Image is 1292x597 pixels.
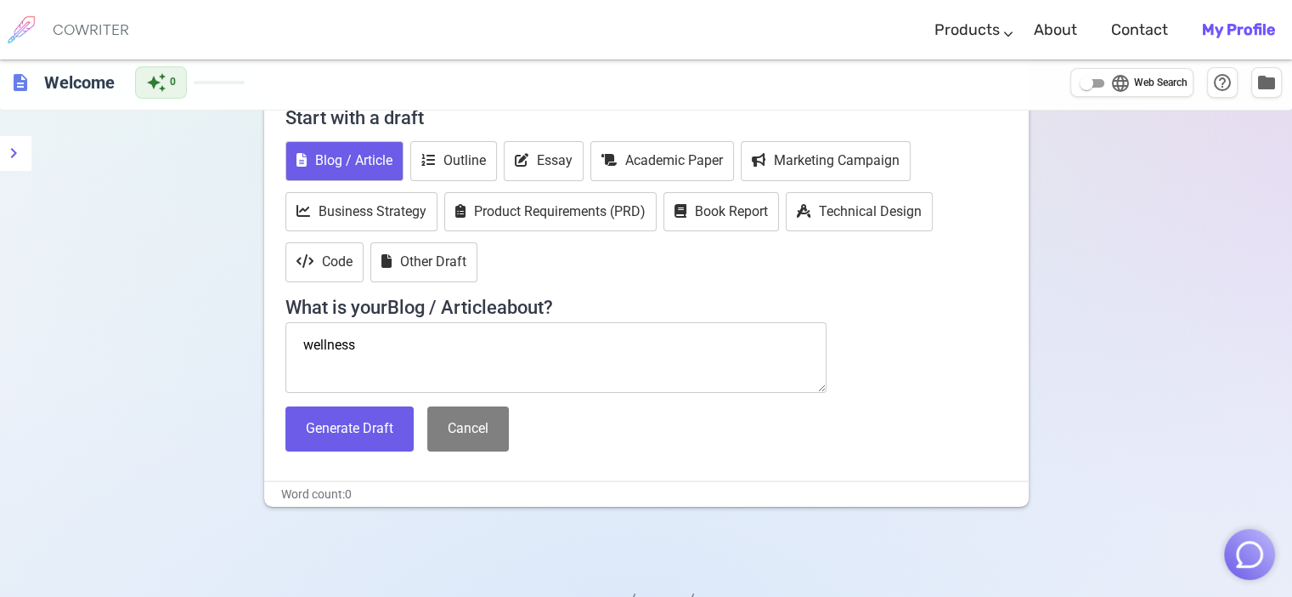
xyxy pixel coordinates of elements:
[1111,5,1168,55] a: Contact
[504,141,584,181] button: Essay
[1034,5,1077,55] a: About
[264,482,1029,507] div: Word count: 0
[285,141,403,181] button: Blog / Article
[934,5,1000,55] a: Products
[1256,72,1277,93] span: folder
[285,407,414,452] button: Generate Draft
[1233,538,1266,571] img: Close chat
[37,65,121,99] h6: Click to edit title
[285,192,437,232] button: Business Strategy
[285,287,1007,319] h4: What is your Blog / Article about?
[1212,72,1233,93] span: help_outline
[410,141,497,181] button: Outline
[1202,5,1275,55] a: My Profile
[10,72,31,93] span: description
[285,242,364,282] button: Code
[285,322,827,394] textarea: wellness
[1207,67,1238,98] button: Help & Shortcuts
[285,97,1007,138] h4: Start with a draft
[370,242,477,282] button: Other Draft
[427,407,509,452] button: Cancel
[146,72,166,93] span: auto_awesome
[53,22,129,37] h6: COWRITER
[741,141,911,181] button: Marketing Campaign
[170,74,176,91] span: 0
[1110,73,1131,94] span: language
[590,141,734,181] button: Academic Paper
[1202,20,1275,39] b: My Profile
[1134,75,1188,92] span: Web Search
[786,192,933,232] button: Technical Design
[663,192,779,232] button: Book Report
[444,192,657,232] button: Product Requirements (PRD)
[1251,67,1282,98] button: Manage Documents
